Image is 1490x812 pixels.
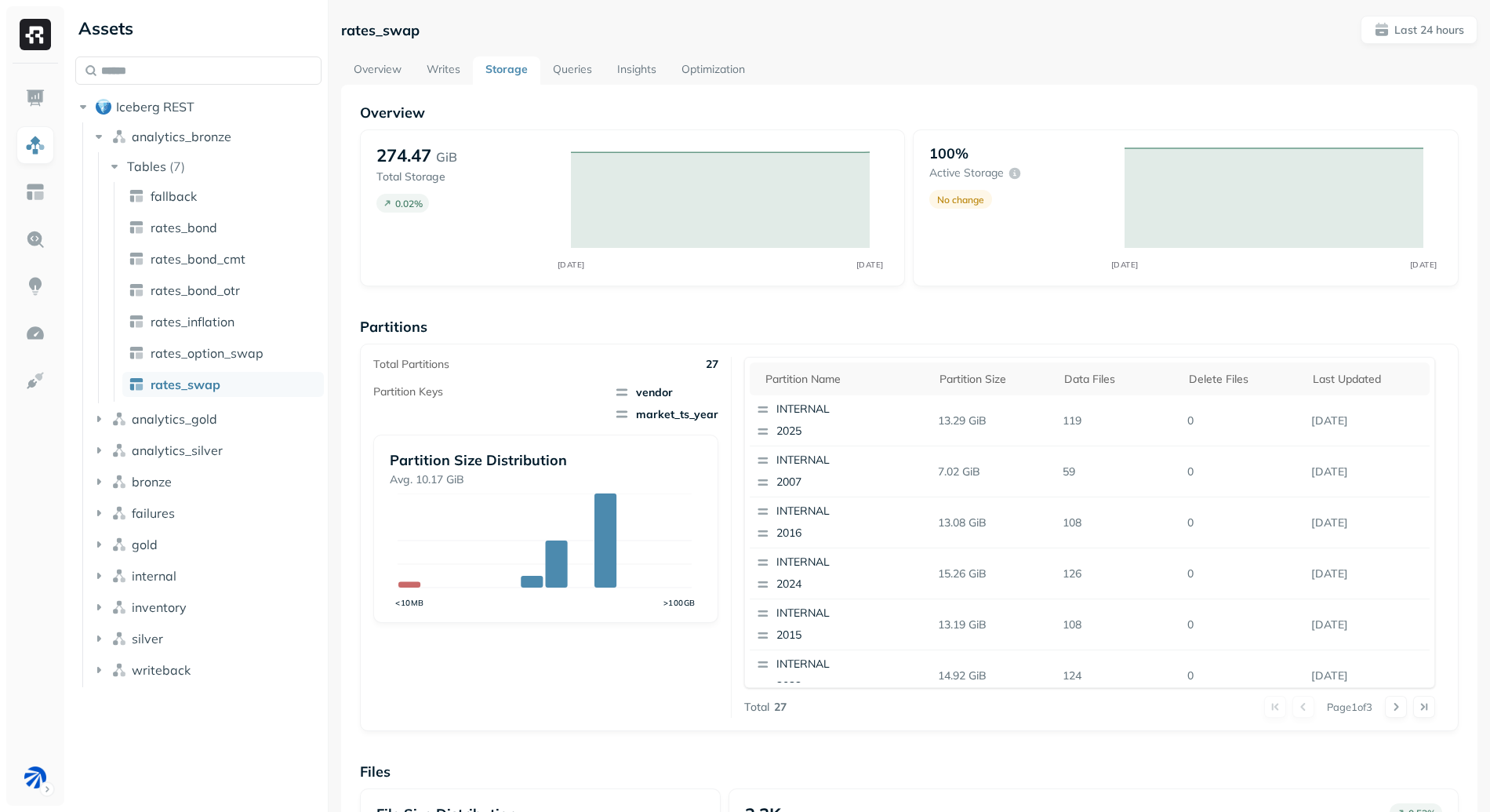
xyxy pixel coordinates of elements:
[122,372,324,397] a: rates_swap
[776,657,929,672] p: INTERNAL
[132,537,158,552] span: gold
[932,509,1056,537] p: 13.08 GiB
[1056,407,1181,435] p: 119
[24,766,46,788] img: BAM
[750,599,935,650] button: INTERNAL2015
[132,129,231,144] span: analytics_bronze
[390,472,702,487] p: Avg. 10.17 GiB
[129,345,144,361] img: table
[129,251,144,267] img: table
[776,402,929,417] p: INTERNAL
[151,377,220,392] span: rates_swap
[132,505,175,521] span: failures
[25,276,45,297] img: Insights
[929,144,968,162] p: 100%
[765,372,925,387] div: Partition name
[376,144,431,166] p: 274.47
[1181,662,1306,690] p: 0
[750,548,935,599] button: INTERNAL2024
[605,56,669,85] a: Insights
[540,56,605,85] a: Queries
[91,563,322,588] button: internal
[473,56,540,85] a: Storage
[341,56,414,85] a: Overview
[1361,16,1477,44] button: Last 24 hours
[1056,611,1181,639] p: 108
[750,446,935,497] button: INTERNAL2007
[129,314,144,330] img: table
[122,215,324,240] a: rates_bond
[91,595,322,620] button: inventory
[395,598,424,608] tspan: <10MB
[932,560,1056,588] p: 15.26 GiB
[669,56,758,85] a: Optimization
[1410,260,1437,270] tspan: [DATE]
[122,278,324,303] a: rates_bond_otr
[1305,560,1430,588] p: Oct 2, 2025
[25,135,45,155] img: Assets
[750,395,935,446] button: INTERNAL2025
[129,282,144,298] img: table
[1305,407,1430,435] p: Oct 7, 2025
[1181,509,1306,537] p: 0
[25,323,45,344] img: Optimization
[132,599,187,615] span: inventory
[91,438,322,463] button: analytics_silver
[1181,407,1306,435] p: 0
[129,377,144,392] img: table
[151,345,263,361] span: rates_option_swap
[111,129,127,144] img: namespace
[932,458,1056,486] p: 7.02 GiB
[107,154,323,179] button: Tables(7)
[776,606,929,621] p: INTERNAL
[1394,23,1464,38] p: Last 24 hours
[360,104,1459,122] p: Overview
[558,260,585,270] tspan: [DATE]
[776,526,929,541] p: 2016
[937,194,984,206] p: No change
[614,384,718,400] span: vendor
[663,598,695,608] tspan: >100GB
[939,372,1048,387] div: Partition size
[1056,560,1181,588] p: 126
[776,424,929,439] p: 2025
[776,453,929,468] p: INTERNAL
[414,56,473,85] a: Writes
[376,169,556,184] p: Total Storage
[132,442,223,458] span: analytics_silver
[776,475,929,490] p: 2007
[774,700,787,715] p: 27
[132,411,217,427] span: analytics_gold
[151,251,245,267] span: rates_bond_cmt
[129,188,144,204] img: table
[111,662,127,678] img: namespace
[151,220,217,235] span: rates_bond
[111,599,127,615] img: namespace
[91,626,322,651] button: silver
[132,474,172,490] span: bronze
[111,568,127,584] img: namespace
[744,700,769,715] p: Total
[1305,509,1430,537] p: Oct 2, 2025
[1181,611,1306,639] p: 0
[932,407,1056,435] p: 13.29 GiB
[436,147,457,166] p: GiB
[1181,560,1306,588] p: 0
[111,442,127,458] img: namespace
[91,406,322,431] button: analytics_gold
[1111,260,1139,270] tspan: [DATE]
[111,474,127,490] img: namespace
[96,99,111,115] img: root
[1305,458,1430,486] p: Oct 7, 2025
[1189,372,1298,387] div: Delete Files
[1056,509,1181,537] p: 108
[706,357,718,372] p: 27
[25,229,45,249] img: Query Explorer
[132,662,191,678] span: writeback
[91,124,322,149] button: analytics_bronze
[776,504,929,519] p: INTERNAL
[25,182,45,202] img: Asset Explorer
[91,501,322,526] button: failures
[929,166,1004,180] p: Active storage
[1064,372,1173,387] div: Data Files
